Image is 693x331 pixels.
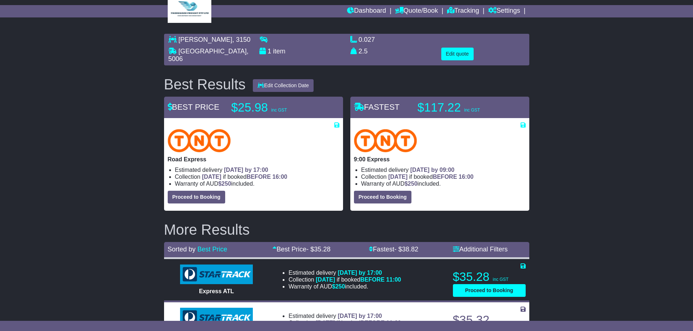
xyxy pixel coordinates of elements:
[335,283,345,290] span: 250
[395,5,438,17] a: Quote/Book
[316,320,401,326] span: if booked
[224,167,268,173] span: [DATE] by 17:00
[179,36,232,43] span: [PERSON_NAME]
[388,174,407,180] span: [DATE]
[361,166,526,173] li: Estimated delivery
[359,48,368,55] span: 2.5
[253,79,314,92] button: Edit Collection Date
[175,180,339,187] li: Warranty of AUD included.
[168,156,339,163] p: Road Express
[459,174,474,180] span: 16:00
[199,288,234,294] span: Express ATL
[361,173,526,180] li: Collection
[314,246,330,253] span: 35.28
[360,276,385,283] span: BEFORE
[316,320,335,326] span: [DATE]
[332,283,345,290] span: $
[418,100,509,115] p: $117.22
[180,265,253,284] img: StarTrack: Express ATL
[168,129,231,152] img: TNT Domestic: Road Express
[164,222,529,238] h2: More Results
[168,246,196,253] span: Sorted by
[453,246,508,253] a: Additional Filters
[441,48,474,60] button: Edit quote
[272,174,287,180] span: 16:00
[354,129,417,152] img: TNT Domestic: 9:00 Express
[218,181,231,187] span: $
[410,167,455,173] span: [DATE] by 09:00
[347,5,386,17] a: Dashboard
[202,174,221,180] span: [DATE]
[168,48,248,63] span: , 5006
[493,320,509,325] span: inc GST
[354,156,526,163] p: 9:00 Express
[288,312,401,319] li: Estimated delivery
[464,108,480,113] span: inc GST
[433,174,457,180] span: BEFORE
[394,246,418,253] span: - $
[175,166,339,173] li: Estimated delivery
[231,100,322,115] p: $25.98
[354,191,411,203] button: Proceed to Booking
[359,36,375,43] span: 0.027
[268,48,271,55] span: 1
[453,284,526,297] button: Proceed to Booking
[488,5,520,17] a: Settings
[232,36,251,43] span: , 3150
[338,313,382,319] span: [DATE] by 17:00
[408,181,418,187] span: 250
[386,320,401,326] span: 11:00
[288,283,401,290] li: Warranty of AUD included.
[386,276,401,283] span: 11:00
[198,246,227,253] a: Best Price
[222,181,231,187] span: 250
[405,181,418,187] span: $
[369,246,418,253] a: Fastest- $38.82
[354,102,400,112] span: FASTEST
[447,5,479,17] a: Tracking
[271,108,287,113] span: inc GST
[360,320,385,326] span: BEFORE
[175,173,339,180] li: Collection
[288,269,401,276] li: Estimated delivery
[316,276,335,283] span: [DATE]
[361,180,526,187] li: Warranty of AUD included.
[168,191,225,203] button: Proceed to Booking
[288,276,401,283] li: Collection
[272,246,330,253] a: Best Price- $35.28
[388,174,473,180] span: if booked
[273,48,286,55] span: item
[179,48,247,55] span: [GEOGRAPHIC_DATA]
[453,313,526,327] p: $35.32
[202,174,287,180] span: if booked
[306,246,330,253] span: - $
[168,102,219,112] span: BEST PRICE
[453,270,526,284] p: $35.28
[288,319,401,326] li: Collection
[160,76,250,92] div: Best Results
[493,277,509,282] span: inc GST
[180,308,253,327] img: StarTrack: Express
[247,174,271,180] span: BEFORE
[316,276,401,283] span: if booked
[338,270,382,276] span: [DATE] by 17:00
[402,246,418,253] span: 38.82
